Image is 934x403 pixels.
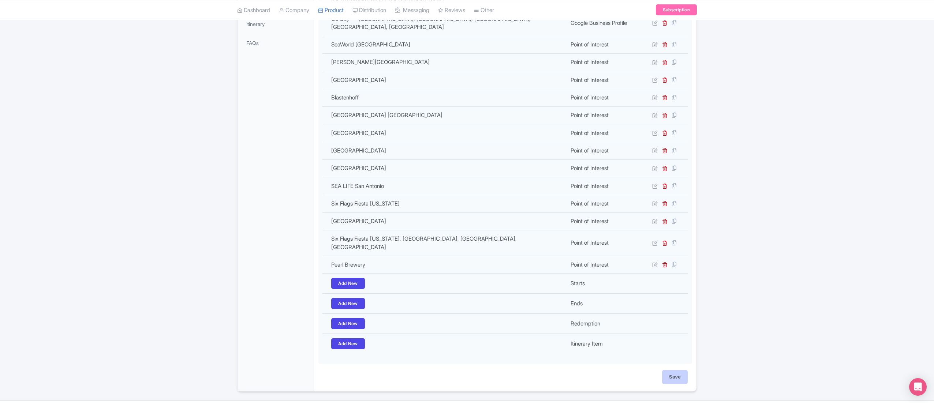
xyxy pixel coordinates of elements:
td: Point of Interest [566,106,637,124]
td: Point of Interest [566,230,637,256]
td: Go City® - [GEOGRAPHIC_DATA], [GEOGRAPHIC_DATA], [GEOGRAPHIC_DATA], [GEOGRAPHIC_DATA], [GEOGRAPHI... [322,10,566,36]
a: Add New [331,278,365,289]
td: Pearl Brewery [322,256,566,274]
a: Itinerary [239,16,312,32]
td: Ends [566,294,637,314]
td: Point of Interest [566,124,637,142]
td: Point of Interest [566,89,637,106]
a: FAQs [239,35,312,51]
td: Point of Interest [566,212,637,230]
td: [GEOGRAPHIC_DATA] [322,159,566,177]
div: Open Intercom Messenger [909,378,927,396]
td: Six Flags Fiesta [US_STATE] [322,195,566,212]
td: SeaWorld [GEOGRAPHIC_DATA] [322,36,566,53]
td: Itinerary Item [566,334,637,354]
td: Point of Interest [566,159,637,177]
td: [GEOGRAPHIC_DATA] [322,212,566,230]
td: Starts [566,274,637,294]
a: Add New [331,338,365,349]
td: Point of Interest [566,177,637,195]
td: Point of Interest [566,53,637,71]
td: [GEOGRAPHIC_DATA] [322,124,566,142]
a: Subscription [656,4,697,15]
a: Add New [331,318,365,329]
td: Redemption [566,314,637,334]
td: Blastenhoff [322,89,566,106]
td: [GEOGRAPHIC_DATA] [322,71,566,89]
td: Point of Interest [566,71,637,89]
td: Point of Interest [566,36,637,53]
td: Point of Interest [566,142,637,159]
input: Save [662,370,688,384]
a: Add New [331,298,365,309]
td: Point of Interest [566,256,637,274]
td: [GEOGRAPHIC_DATA] [322,142,566,159]
td: Six Flags Fiesta [US_STATE], [GEOGRAPHIC_DATA], [GEOGRAPHIC_DATA], [GEOGRAPHIC_DATA] [322,230,566,256]
td: SEA LIFE San Antonio [322,177,566,195]
td: [PERSON_NAME][GEOGRAPHIC_DATA] [322,53,566,71]
td: Google Business Profile [566,10,637,36]
td: [GEOGRAPHIC_DATA] [GEOGRAPHIC_DATA] [322,106,566,124]
td: Point of Interest [566,195,637,212]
